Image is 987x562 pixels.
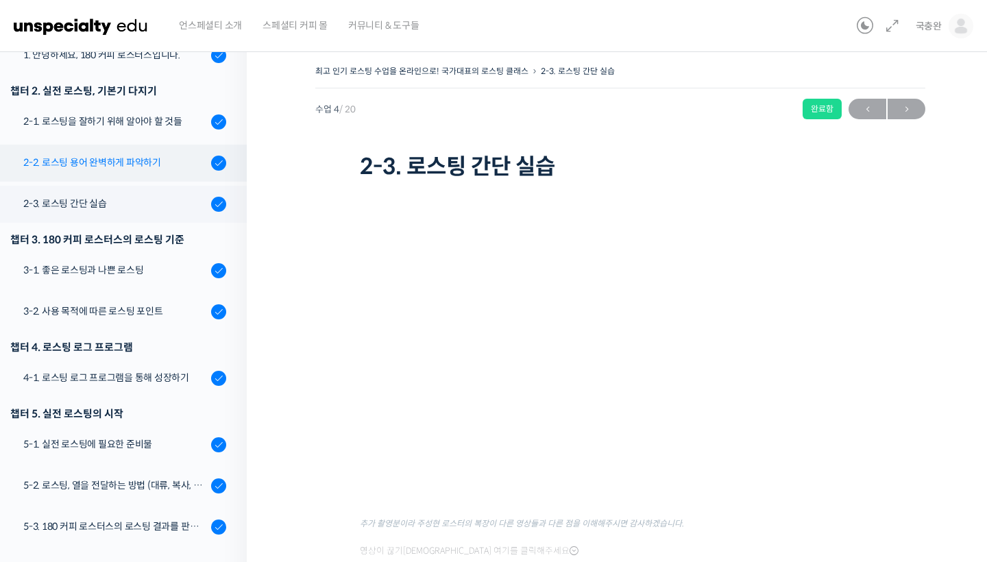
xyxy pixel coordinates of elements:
[916,20,942,32] span: 국충완
[339,103,356,115] span: / 20
[23,196,207,211] div: 2-3. 로스팅 간단 실습
[849,100,886,119] span: ←
[212,455,228,466] span: 설정
[541,66,615,76] a: 2-3. 로스팅 간단 실습
[43,455,51,466] span: 홈
[10,338,226,356] div: 챕터 4. 로스팅 로그 프로그램
[23,47,207,62] div: 1. 안녕하세요, 180 커피 로스터스입니다.
[23,114,207,129] div: 2-1. 로스팅을 잘하기 위해 알아야 할 것들
[23,304,207,319] div: 3-2. 사용 목적에 따른 로스팅 포인트
[23,519,207,534] div: 5-3. 180 커피 로스터스의 로스팅 결과를 판단하는 노하우
[23,155,207,170] div: 2-2. 로스팅 용어 완벽하게 파악하기
[888,99,925,119] a: 다음→
[315,105,356,114] span: 수업 4
[90,435,177,469] a: 대화
[23,478,207,493] div: 5-2. 로스팅, 열을 전달하는 방법 (대류, 복사, 전도)
[4,435,90,469] a: 홈
[10,82,226,100] div: 챕터 2. 실전 로스팅, 기본기 다지기
[10,404,226,423] div: 챕터 5. 실전 로스팅의 시작
[803,99,842,119] div: 완료함
[360,546,578,557] span: 영상이 끊기[DEMOGRAPHIC_DATA] 여기를 클릭해주세요
[23,262,207,278] div: 3-1. 좋은 로스팅과 나쁜 로스팅
[125,456,142,467] span: 대화
[23,437,207,452] div: 5-1. 실전 로스팅에 필요한 준비물
[849,99,886,119] a: ←이전
[360,518,684,528] sub: 추가 촬영분이라 주성현 로스터의 복장이 다른 영상들과 다른 점을 이해해주시면 감사하겠습니다.
[23,370,207,385] div: 4-1. 로스팅 로그 프로그램을 통해 성장하기
[360,154,881,180] h1: 2-3. 로스팅 간단 실습
[315,66,528,76] a: 최고 인기 로스팅 수업을 온라인으로! 국가대표의 로스팅 클래스
[177,435,263,469] a: 설정
[888,100,925,119] span: →
[10,230,226,249] div: 챕터 3. 180 커피 로스터스의 로스팅 기준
